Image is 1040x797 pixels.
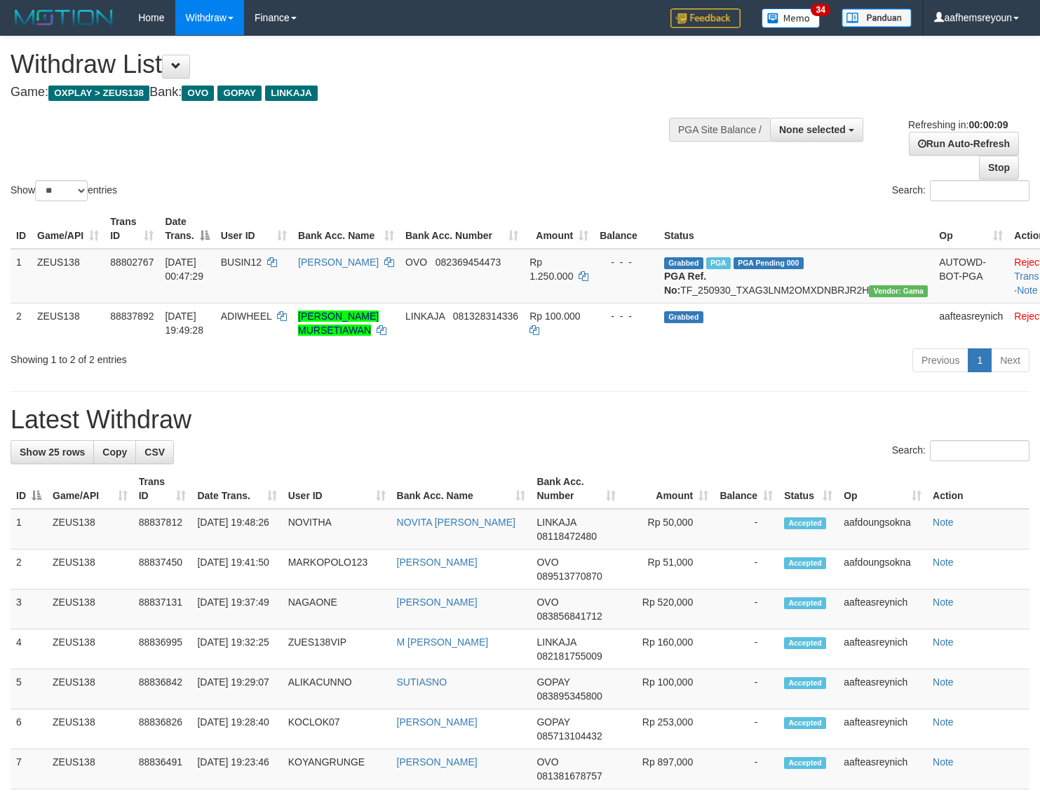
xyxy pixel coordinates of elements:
td: ZEUS138 [47,590,133,629]
span: Accepted [784,717,826,729]
a: CSV [135,440,174,464]
a: Note [933,557,954,568]
span: Grabbed [664,257,703,269]
td: 1 [11,249,32,304]
a: Note [933,636,954,648]
td: - [714,629,778,669]
th: Balance [594,209,659,249]
td: ZEUS138 [47,550,133,590]
a: Show 25 rows [11,440,94,464]
td: - [714,669,778,709]
td: ZEUS138 [47,749,133,789]
h1: Latest Withdraw [11,406,1029,434]
td: 88836842 [133,669,192,709]
td: 88837450 [133,550,192,590]
span: None selected [779,124,846,135]
span: [DATE] 19:49:28 [165,311,203,336]
td: 6 [11,709,47,749]
strong: 00:00:09 [968,119,1008,130]
td: ZEUS138 [47,709,133,749]
td: AUTOWD-BOT-PGA [933,249,1008,304]
a: Stop [979,156,1019,179]
label: Search: [892,180,1029,201]
span: OVO [536,557,558,568]
a: Note [1017,285,1038,296]
td: 5 [11,669,47,709]
a: NOVITA [PERSON_NAME] [397,517,515,528]
th: Bank Acc. Name: activate to sort column ascending [391,469,532,509]
span: Accepted [784,517,826,529]
td: - [714,709,778,749]
span: BUSIN12 [221,257,262,268]
span: Copy [102,447,127,458]
th: Action [927,469,1029,509]
a: Note [933,597,954,608]
span: Copy 081328314336 to clipboard [453,311,518,322]
td: ALIKACUNNO [283,669,391,709]
span: GOPAY [536,676,569,688]
td: aafteasreynich [838,709,927,749]
th: Status [659,209,933,249]
span: Copy 082369454473 to clipboard [435,257,501,268]
a: Run Auto-Refresh [909,132,1019,156]
td: aafdoungsokna [838,550,927,590]
a: Previous [912,348,968,372]
td: TF_250930_TXAG3LNM2OMXDNBRJR2H [659,249,933,304]
td: 88836491 [133,749,192,789]
th: Status: activate to sort column ascending [778,469,838,509]
td: Rp 520,000 [621,590,714,629]
span: CSV [144,447,165,458]
a: 1 [968,348,992,372]
th: Bank Acc. Number: activate to sort column ascending [531,469,621,509]
span: OVO [536,597,558,608]
a: [PERSON_NAME] [397,716,478,728]
th: Trans ID: activate to sort column ascending [133,469,192,509]
td: aafdoungsokna [838,509,927,550]
span: 88802767 [110,257,154,268]
span: Accepted [784,597,826,609]
span: ADIWHEEL [221,311,272,322]
label: Show entries [11,180,117,201]
a: [PERSON_NAME] [397,597,478,608]
td: NOVITHA [283,509,391,550]
th: Bank Acc. Number: activate to sort column ascending [400,209,524,249]
a: [PERSON_NAME] [397,756,478,768]
select: Showentries [35,180,88,201]
img: panduan.png [842,8,912,27]
img: Feedback.jpg [670,8,741,28]
th: Balance: activate to sort column ascending [714,469,778,509]
span: PGA Pending [734,257,804,269]
td: [DATE] 19:29:07 [191,669,282,709]
a: [PERSON_NAME] [298,257,379,268]
td: [DATE] 19:28:40 [191,709,282,749]
td: [DATE] 19:32:25 [191,629,282,669]
td: - [714,509,778,550]
span: 34 [811,4,830,16]
div: - - - [600,255,653,269]
td: [DATE] 19:41:50 [191,550,282,590]
td: aafteasreynich [838,629,927,669]
span: Marked by aafsreyleap [706,257,731,269]
span: Copy 081381678757 to clipboard [536,770,602,782]
span: Copy 082181755009 to clipboard [536,650,602,662]
td: 88837812 [133,509,192,550]
td: KOYANGRUNGE [283,749,391,789]
td: Rp 51,000 [621,550,714,590]
td: ZEUS138 [32,249,104,304]
td: aafteasreynich [838,669,927,709]
td: [DATE] 19:23:46 [191,749,282,789]
img: MOTION_logo.png [11,7,117,28]
img: Button%20Memo.svg [762,8,820,28]
td: [DATE] 19:37:49 [191,590,282,629]
td: ZEUS138 [47,629,133,669]
span: GOPAY [217,86,262,101]
span: Accepted [784,637,826,649]
a: Copy [93,440,136,464]
th: Amount: activate to sort column ascending [621,469,714,509]
span: OVO [182,86,214,101]
td: - [714,749,778,789]
td: MARKOPOLO123 [283,550,391,590]
th: Bank Acc. Name: activate to sort column ascending [292,209,400,249]
a: Next [991,348,1029,372]
div: PGA Site Balance / [669,118,770,142]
